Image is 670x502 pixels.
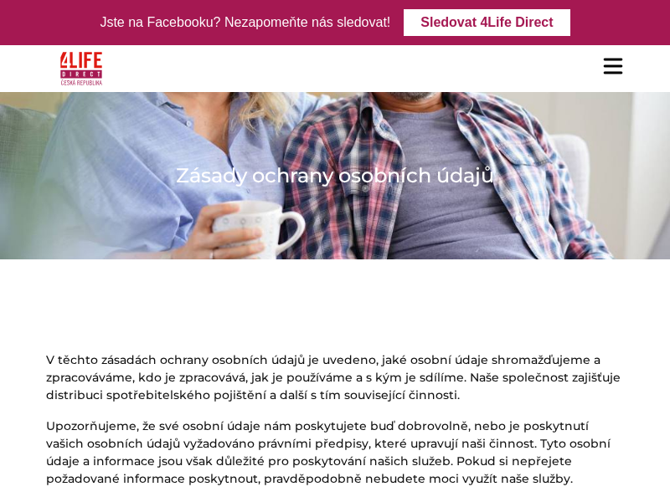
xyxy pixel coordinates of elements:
[404,9,569,36] a: Sledovat 4Life Direct
[46,417,624,488] p: Upozorňujeme, že své osobní údaje nám poskytujete buď dobrovolně, nebo je poskytnutí vašich osobn...
[46,351,624,404] p: V těchto zásadách ochrany osobních údajů je uvedeno, jaké osobní údaje shromažďujeme a zpracovává...
[176,164,494,188] h1: Zásady ochrany osobních údajů
[100,11,390,35] div: Jste na Facebooku? Nezapomeňte nás sledovat!
[60,49,102,89] img: 4Life Direct Česká republika logo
